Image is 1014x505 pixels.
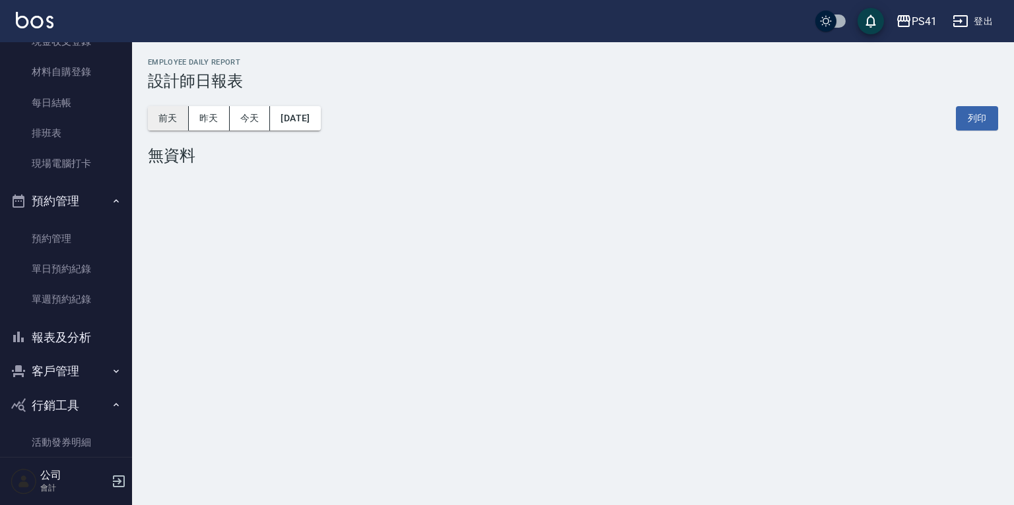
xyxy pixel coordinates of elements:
[5,388,127,423] button: 行銷工具
[5,118,127,148] a: 排班表
[270,106,320,131] button: [DATE]
[148,58,998,67] h2: Employee Daily Report
[956,106,998,131] button: 列印
[5,26,127,57] a: 現金收支登錄
[858,8,884,34] button: save
[40,469,108,482] h5: 公司
[5,354,127,388] button: 客戶管理
[148,146,998,165] div: 無資料
[148,106,189,131] button: 前天
[11,468,37,494] img: Person
[40,482,108,494] p: 會計
[16,12,53,28] img: Logo
[5,427,127,458] a: 活動發券明細
[5,88,127,118] a: 每日結帳
[5,284,127,314] a: 單週預約紀錄
[5,57,127,87] a: 材料自購登錄
[189,106,230,131] button: 昨天
[5,320,127,355] button: 報表及分析
[947,9,998,34] button: 登出
[5,148,127,179] a: 現場電腦打卡
[5,223,127,254] a: 預約管理
[148,72,998,90] h3: 設計師日報表
[230,106,271,131] button: 今天
[5,184,127,218] button: 預約管理
[912,13,937,30] div: PS41
[891,8,942,35] button: PS41
[5,254,127,284] a: 單日預約紀錄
